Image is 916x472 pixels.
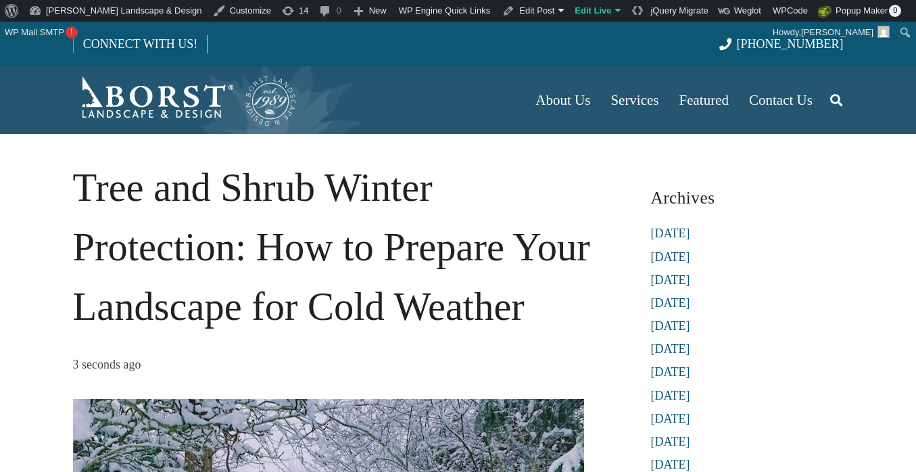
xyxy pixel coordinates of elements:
a: [DATE] [651,227,690,240]
span: Contact Us [749,92,813,108]
a: [DATE] [651,342,690,356]
span: About Us [535,92,590,108]
span: [PHONE_NUMBER] [737,37,844,51]
a: [DATE] [651,273,690,287]
span: [PERSON_NAME] [801,27,873,37]
a: [DATE] [651,365,690,379]
a: Howdy, [768,22,895,43]
a: Contact Us [739,66,823,134]
a: [DATE] [651,412,690,425]
a: CONNECT WITH US! [74,28,207,60]
a: [PHONE_NUMBER] [719,37,843,51]
h3: Archives [651,183,844,213]
img: Borst Landscape & Design logo featuring the brand name "Borst" and the tagline "Landscape & Desig... [73,73,297,127]
a: Search [823,83,850,117]
span: Services [610,92,658,108]
a: [DATE] [651,458,690,471]
a: Featured [669,66,739,134]
a: [DATE] [651,389,690,402]
span: 0 [889,5,901,17]
h1: Tree and Shrub Winter Protection: How to Prepare Your Landscape for Cold Weather [73,158,612,336]
span: ! [66,26,78,39]
a: [DATE] [651,250,690,264]
a: [DATE] [651,435,690,448]
a: [DATE] [651,319,690,333]
a: [DATE] [651,296,690,310]
time: 14 October 2025 at 16:08:52 America/New_York [73,354,141,375]
a: Borst-Logo [73,73,297,127]
span: Featured [679,92,729,108]
a: About Us [525,66,600,134]
a: Services [600,66,669,134]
